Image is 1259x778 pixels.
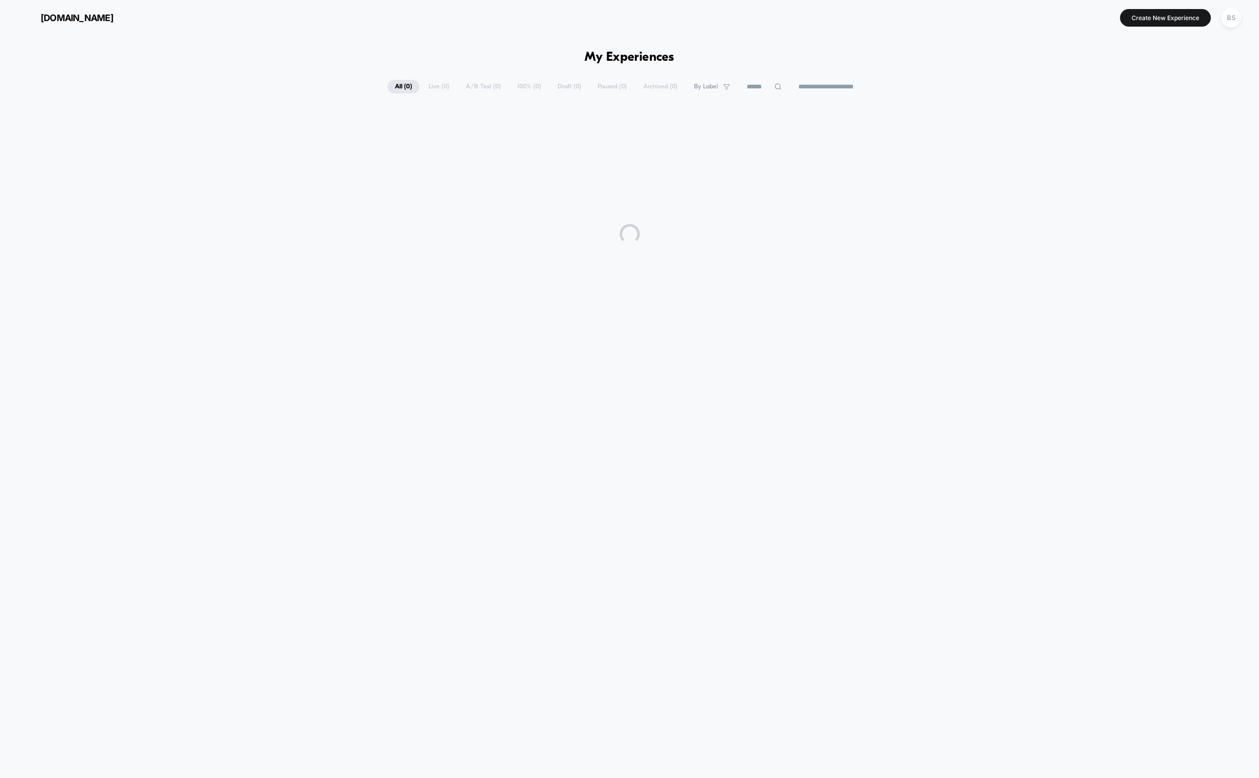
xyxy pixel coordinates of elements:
h1: My Experiences [585,50,674,65]
span: By Label [694,83,718,90]
button: [DOMAIN_NAME] [15,10,116,26]
span: All ( 0 ) [387,80,419,93]
span: [DOMAIN_NAME] [41,13,113,23]
button: Create New Experience [1120,9,1211,27]
button: BS [1218,8,1244,28]
div: BS [1221,8,1241,28]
